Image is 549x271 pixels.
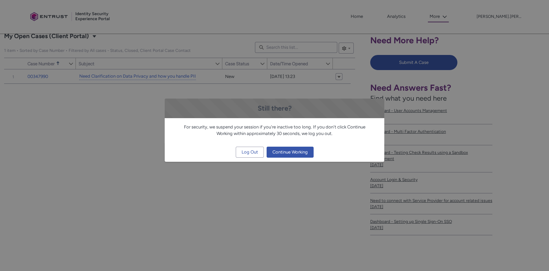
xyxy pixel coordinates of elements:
[236,147,264,158] button: Log Out
[267,147,314,158] button: Continue Working
[258,104,292,112] span: Still there?
[184,124,365,136] span: For security, we suspend your session if you're inactive too long. If you don't click Continue Wo...
[272,147,308,157] span: Continue Working
[242,147,258,157] span: Log Out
